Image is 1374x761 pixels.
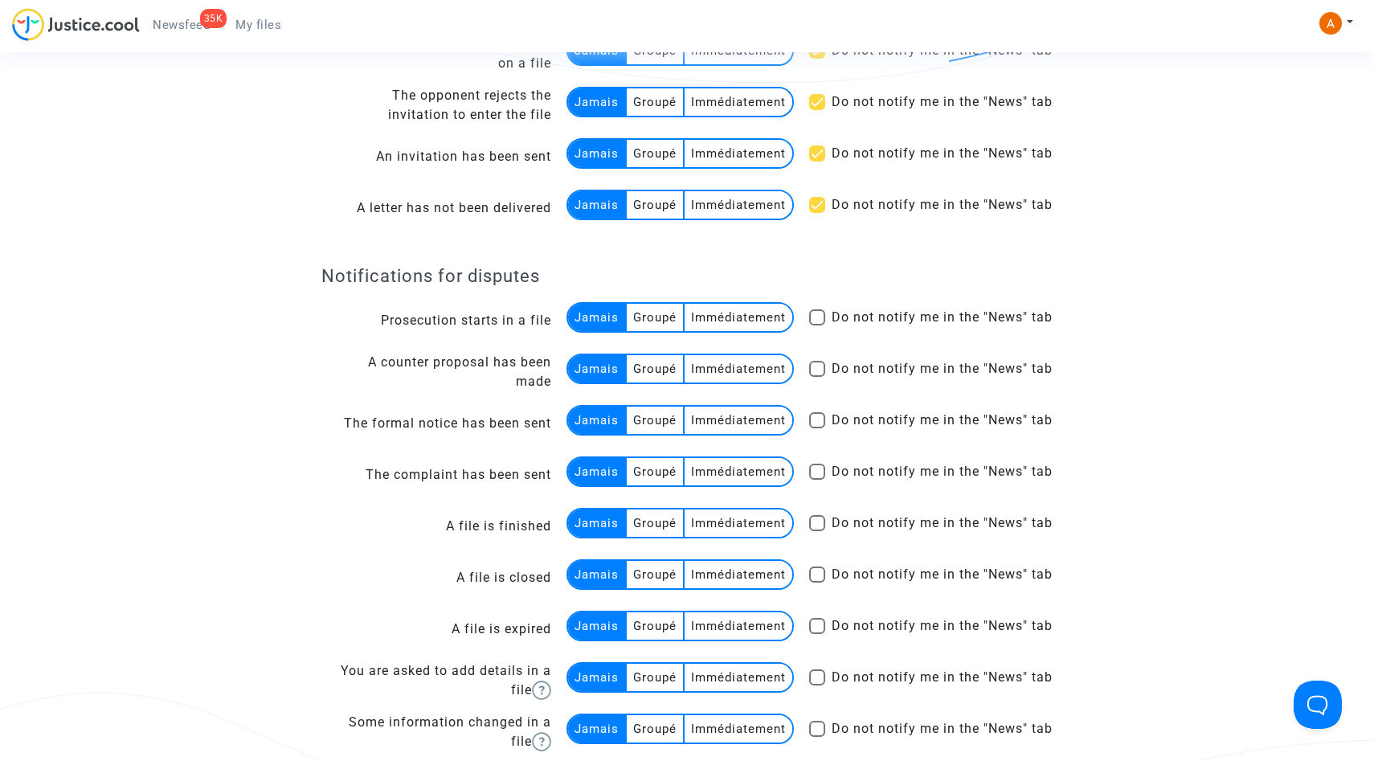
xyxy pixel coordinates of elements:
[685,191,792,219] multi-toggle-item: Immédiatement
[568,458,627,485] multi-toggle-item: Jamais
[832,197,1053,212] span: Do not notify me in the "News" tab
[627,458,685,485] multi-toggle-item: Groupé
[321,28,552,80] td: Our support operated an action on a file
[685,509,792,537] multi-toggle-item: Immédiatement
[321,131,552,182] td: An invitation has been sent
[153,18,210,32] span: Newsfeed
[321,603,552,655] td: A file is expired
[685,407,792,434] multi-toggle-item: Immédiatement
[568,191,627,219] multi-toggle-item: Jamais
[627,561,685,588] multi-toggle-item: Groupé
[200,9,227,28] div: 35K
[321,295,552,346] td: Prosecution starts in a file
[685,140,792,167] multi-toggle-item: Immédiatement
[568,664,627,691] multi-toggle-item: Jamais
[832,721,1053,736] span: Do not notify me in the "News" tab
[532,732,551,751] img: help.svg
[1294,681,1342,729] iframe: Help Scout Beacon - Open
[321,398,552,449] td: The formal notice has been sent
[321,182,552,234] td: A letter has not been delivered
[235,18,281,32] span: My files
[321,346,552,398] td: A counter proposal has been made
[627,191,685,219] multi-toggle-item: Groupé
[832,618,1053,633] span: Do not notify me in the "News" tab
[568,140,627,167] multi-toggle-item: Jamais
[321,501,552,552] td: A file is finished
[627,88,685,116] multi-toggle-item: Groupé
[12,8,140,41] img: jc-logo.svg
[568,88,627,116] multi-toggle-item: Jamais
[627,355,685,383] multi-toggle-item: Groupé
[685,355,792,383] multi-toggle-item: Immédiatement
[568,304,627,331] multi-toggle-item: Jamais
[685,715,792,743] multi-toggle-item: Immédiatement
[832,43,1053,58] span: Do not notify me in the "News" tab
[321,449,552,501] td: The complaint has been sent
[685,458,792,485] multi-toggle-item: Immédiatement
[321,80,552,131] td: The opponent rejects the invitation to enter the file
[685,664,792,691] multi-toggle-item: Immédiatement
[321,655,552,706] td: You are asked to add details in a file
[685,88,792,116] multi-toggle-item: Immédiatement
[568,355,627,383] multi-toggle-item: Jamais
[568,407,627,434] multi-toggle-item: Jamais
[568,561,627,588] multi-toggle-item: Jamais
[832,94,1053,109] span: Do not notify me in the "News" tab
[627,140,685,167] multi-toggle-item: Groupé
[568,612,627,640] multi-toggle-item: Jamais
[685,612,792,640] multi-toggle-item: Immédiatement
[832,309,1053,325] span: Do not notify me in the "News" tab
[321,706,552,758] td: Some information changed in a file
[832,412,1053,428] span: Do not notify me in the "News" tab
[832,145,1053,161] span: Do not notify me in the "News" tab
[627,715,685,743] multi-toggle-item: Groupé
[832,361,1053,376] span: Do not notify me in the "News" tab
[1319,12,1342,35] img: ACg8ocKVT9zOMzNaKO6PaRkgDqk03EFHy1P5Y5AL6ZaxNjCEAprSaQ=s96-c
[627,509,685,537] multi-toggle-item: Groupé
[627,612,685,640] multi-toggle-item: Groupé
[685,304,792,331] multi-toggle-item: Immédiatement
[627,664,685,691] multi-toggle-item: Groupé
[685,561,792,588] multi-toggle-item: Immédiatement
[568,509,627,537] multi-toggle-item: Jamais
[832,464,1053,479] span: Do not notify me in the "News" tab
[140,13,223,37] a: 35KNewsfeed
[627,304,685,331] multi-toggle-item: Groupé
[568,715,627,743] multi-toggle-item: Jamais
[321,266,1053,287] h4: Notifications for disputes
[832,515,1053,530] span: Do not notify me in the "News" tab
[223,13,294,37] a: My files
[832,669,1053,685] span: Do not notify me in the "News" tab
[627,407,685,434] multi-toggle-item: Groupé
[321,552,552,603] td: A file is closed
[532,681,551,700] img: help.svg
[832,567,1053,582] span: Do not notify me in the "News" tab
